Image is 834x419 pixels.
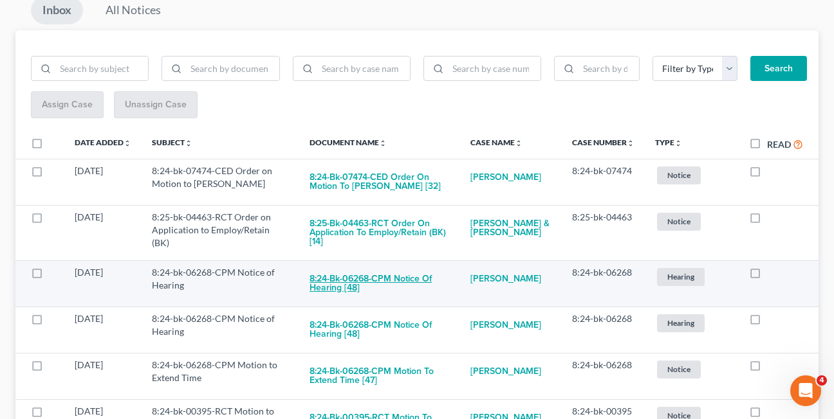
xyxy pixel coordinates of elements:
[657,314,705,332] span: Hearing
[572,138,635,147] a: Case Numberunfold_more
[562,159,645,205] td: 8:24-bk-07474
[767,138,791,151] label: Read
[657,213,701,230] span: Notice
[627,139,635,147] i: unfold_more
[75,138,131,147] a: Date Addedunfold_more
[562,307,645,353] td: 8:24-bk-06268
[185,139,192,147] i: unfold_more
[186,57,279,81] input: Search by document name
[655,211,728,232] a: Notice
[64,353,142,399] td: [DATE]
[674,139,682,147] i: unfold_more
[152,138,192,147] a: Subjectunfold_more
[379,139,387,147] i: unfold_more
[310,359,450,393] button: 8:24-bk-06268-CPM Motion to Extend Time [47]
[657,268,705,285] span: Hearing
[562,205,645,260] td: 8:25-bk-04463
[64,159,142,205] td: [DATE]
[655,138,682,147] a: Typeunfold_more
[657,361,701,378] span: Notice
[655,312,728,334] a: Hearing
[470,266,541,292] a: [PERSON_NAME]
[448,57,541,81] input: Search by case number
[142,205,299,260] td: 8:25-bk-04463-RCT Order on Application to Employ/Retain (BK)
[750,56,807,82] button: Search
[310,312,450,347] button: 8:24-bk-06268-CPM Notice of Hearing [48]
[655,359,728,380] a: Notice
[515,139,523,147] i: unfold_more
[657,166,701,184] span: Notice
[817,375,827,386] span: 4
[470,312,541,338] a: [PERSON_NAME]
[790,375,821,406] iframe: Intercom live chat
[64,205,142,260] td: [DATE]
[142,159,299,205] td: 8:24-bk-07474-CED Order on Motion to [PERSON_NAME]
[317,57,410,81] input: Search by case name
[562,260,645,307] td: 8:24-bk-06268
[470,138,523,147] a: Case Nameunfold_more
[310,138,387,147] a: Document Nameunfold_more
[579,57,639,81] input: Search by date
[655,165,728,186] a: Notice
[124,139,131,147] i: unfold_more
[310,266,450,301] button: 8:24-bk-06268-CPM Notice of Hearing [48]
[310,165,450,199] button: 8:24-bk-07474-CED Order on Motion to [PERSON_NAME] [32]
[470,359,541,384] a: [PERSON_NAME]
[142,353,299,399] td: 8:24-bk-06268-CPM Motion to Extend Time
[64,307,142,353] td: [DATE]
[142,307,299,353] td: 8:24-bk-06268-CPM Notice of Hearing
[55,57,148,81] input: Search by subject
[470,211,551,245] a: [PERSON_NAME] & [PERSON_NAME]
[64,260,142,307] td: [DATE]
[655,266,728,287] a: Hearing
[142,260,299,307] td: 8:24-bk-06268-CPM Notice of Hearing
[310,211,450,254] button: 8:25-bk-04463-RCT Order on Application to Employ/Retain (BK) [14]
[562,353,645,399] td: 8:24-bk-06268
[470,165,541,190] a: [PERSON_NAME]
